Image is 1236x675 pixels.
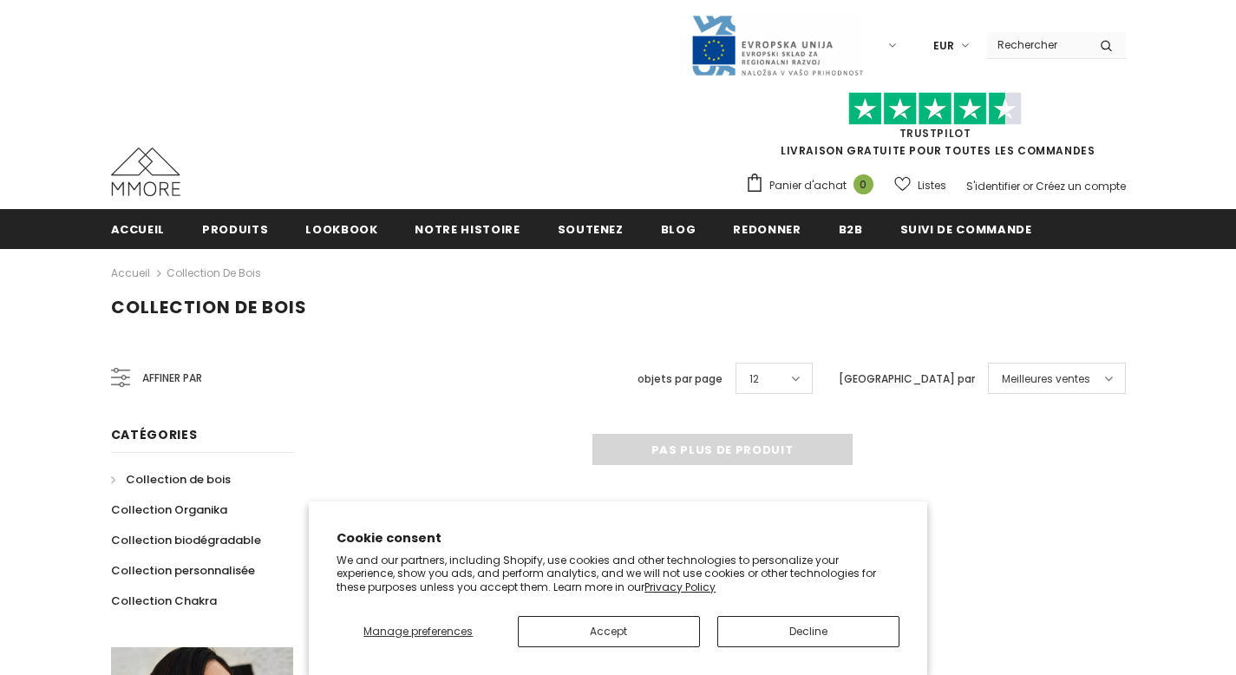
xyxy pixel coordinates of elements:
[717,616,899,647] button: Decline
[305,221,377,238] span: Lookbook
[745,173,882,199] a: Panier d'achat 0
[111,426,198,443] span: Catégories
[733,221,801,238] span: Redonner
[111,263,150,284] a: Accueil
[900,209,1032,248] a: Suivi de commande
[337,616,500,647] button: Manage preferences
[661,221,696,238] span: Blog
[638,370,723,388] label: objets par page
[899,126,971,141] a: TrustPilot
[1036,179,1126,193] a: Créez un compte
[900,221,1032,238] span: Suivi de commande
[111,209,166,248] a: Accueil
[305,209,377,248] a: Lookbook
[111,586,217,616] a: Collection Chakra
[661,209,696,248] a: Blog
[558,209,624,248] a: soutenez
[111,501,227,518] span: Collection Organika
[126,471,231,488] span: Collection de bois
[415,221,520,238] span: Notre histoire
[415,209,520,248] a: Notre histoire
[690,14,864,77] img: Javni Razpis
[644,580,716,594] a: Privacy Policy
[839,370,975,388] label: [GEOGRAPHIC_DATA] par
[749,370,759,388] span: 12
[848,92,1022,126] img: Faites confiance aux étoiles pilotes
[337,554,899,594] p: We and our partners, including Shopify, use cookies and other technologies to personalize your ex...
[111,562,255,579] span: Collection personnalisée
[202,221,268,238] span: Produits
[894,170,946,200] a: Listes
[839,209,863,248] a: B2B
[966,179,1020,193] a: S'identifier
[558,221,624,238] span: soutenez
[1002,370,1090,388] span: Meilleures ventes
[933,37,954,55] span: EUR
[111,464,231,495] a: Collection de bois
[987,32,1087,57] input: Search Site
[337,529,899,547] h2: Cookie consent
[518,616,700,647] button: Accept
[853,174,873,194] span: 0
[111,532,261,548] span: Collection biodégradable
[111,495,227,525] a: Collection Organika
[111,593,217,609] span: Collection Chakra
[918,177,946,194] span: Listes
[363,624,473,639] span: Manage preferences
[111,295,307,319] span: Collection de bois
[733,209,801,248] a: Redonner
[1023,179,1033,193] span: or
[839,221,863,238] span: B2B
[769,177,847,194] span: Panier d'achat
[111,147,180,196] img: Cas MMORE
[111,221,166,238] span: Accueil
[167,265,261,280] a: Collection de bois
[111,555,255,586] a: Collection personnalisée
[111,525,261,555] a: Collection biodégradable
[142,369,202,388] span: Affiner par
[690,37,864,52] a: Javni Razpis
[202,209,268,248] a: Produits
[745,100,1126,158] span: LIVRAISON GRATUITE POUR TOUTES LES COMMANDES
